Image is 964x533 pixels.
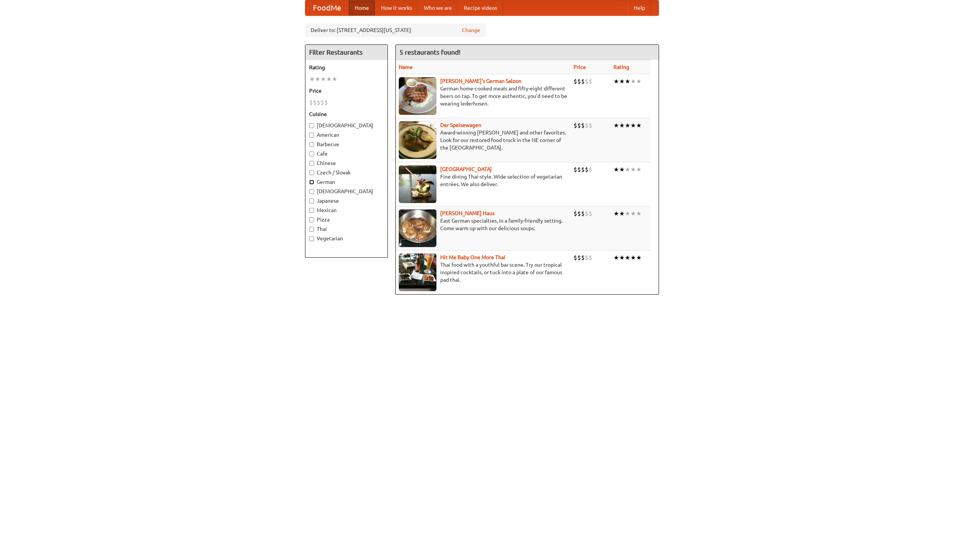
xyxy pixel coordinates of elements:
label: Czech / Slovak [309,169,384,176]
a: How it works [375,0,418,15]
a: FoodMe [305,0,349,15]
li: ★ [625,254,630,262]
li: $ [577,254,581,262]
p: East German specialties, in a family-friendly setting. Come warm up with our delicious soups. [399,217,567,232]
li: ★ [630,209,636,218]
li: ★ [630,254,636,262]
label: American [309,131,384,139]
a: [GEOGRAPHIC_DATA] [440,166,492,172]
li: ★ [619,121,625,130]
a: Help [628,0,651,15]
li: $ [585,121,589,130]
a: Name [399,64,413,70]
a: Home [349,0,375,15]
li: ★ [636,209,642,218]
label: [DEMOGRAPHIC_DATA] [309,188,384,195]
input: Czech / Slovak [309,170,314,175]
li: ★ [625,209,630,218]
li: $ [574,254,577,262]
input: American [309,133,314,137]
li: $ [581,165,585,174]
ng-pluralize: 5 restaurants found! [400,49,461,56]
p: Thai food with a youthful bar scene. Try our tropical inspired cocktails, or tuck into a plate of... [399,261,567,284]
p: German home-cooked meals and fifty-eight different beers on tap. To get more authentic, you'd nee... [399,85,567,107]
a: Rating [613,64,629,70]
li: $ [577,165,581,174]
img: satay.jpg [399,165,436,203]
li: $ [313,98,317,107]
p: Fine dining Thai-style. Wide selection of vegetarian entrées. We also deliver. [399,173,567,188]
li: $ [589,121,592,130]
input: [DEMOGRAPHIC_DATA] [309,123,314,128]
input: Chinese [309,161,314,166]
label: Barbecue [309,141,384,148]
li: $ [581,209,585,218]
input: Cafe [309,151,314,156]
label: Vegetarian [309,235,384,242]
li: $ [589,254,592,262]
li: $ [574,209,577,218]
label: Japanese [309,197,384,205]
li: ★ [625,165,630,174]
b: [PERSON_NAME]'s German Saloon [440,78,522,84]
a: Recipe videos [458,0,503,15]
li: ★ [613,121,619,130]
li: ★ [309,75,315,83]
li: ★ [315,75,320,83]
li: ★ [625,77,630,86]
li: ★ [636,121,642,130]
h4: Filter Restaurants [305,45,387,60]
b: [PERSON_NAME] Haus [440,210,494,216]
li: ★ [613,77,619,86]
img: kohlhaus.jpg [399,209,436,247]
li: ★ [613,209,619,218]
li: ★ [619,254,625,262]
li: ★ [332,75,337,83]
li: ★ [636,77,642,86]
a: Der Speisewagen [440,122,481,128]
li: ★ [613,254,619,262]
img: esthers.jpg [399,77,436,115]
li: $ [574,121,577,130]
li: $ [585,165,589,174]
li: $ [581,121,585,130]
li: ★ [320,75,326,83]
li: $ [585,254,589,262]
label: Chinese [309,159,384,167]
li: ★ [619,77,625,86]
li: $ [581,254,585,262]
label: Cafe [309,150,384,157]
a: Who we are [418,0,458,15]
a: Change [462,26,480,34]
h5: Rating [309,64,384,71]
li: $ [577,209,581,218]
li: $ [324,98,328,107]
label: Pizza [309,216,384,223]
input: [DEMOGRAPHIC_DATA] [309,189,314,194]
li: $ [589,77,592,86]
li: $ [577,121,581,130]
li: $ [585,77,589,86]
li: ★ [613,165,619,174]
li: ★ [619,165,625,174]
li: ★ [619,209,625,218]
li: $ [317,98,320,107]
label: Mexican [309,206,384,214]
input: Thai [309,227,314,232]
li: $ [309,98,313,107]
li: $ [589,209,592,218]
li: ★ [630,165,636,174]
li: ★ [625,121,630,130]
label: German [309,178,384,186]
input: Mexican [309,208,314,213]
b: Hit Me Baby One More Thai [440,254,505,260]
input: Barbecue [309,142,314,147]
h5: Price [309,87,384,95]
li: $ [574,77,577,86]
input: Japanese [309,199,314,203]
li: ★ [630,77,636,86]
li: $ [581,77,585,86]
li: ★ [636,254,642,262]
label: Thai [309,225,384,233]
